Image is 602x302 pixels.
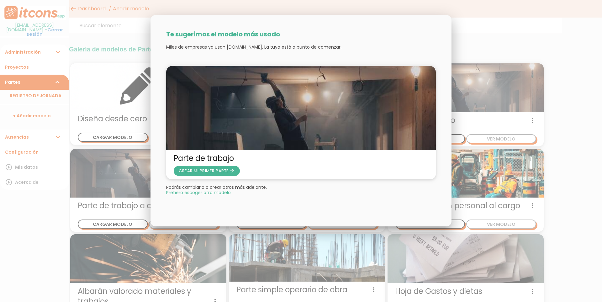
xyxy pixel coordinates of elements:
[166,66,436,150] img: partediariooperario.jpg
[166,31,436,38] h3: Te sugerimos el modelo más usado
[166,44,436,50] p: Miles de empresas ya usan [DOMAIN_NAME]. La tuya está a punto de comenzar.
[179,168,235,174] span: CREAR MI PRIMER PARTE
[174,153,428,163] span: Parte de trabajo
[166,184,267,190] span: Podrás cambiarlo o crear otros más adelante.
[166,190,231,195] span: Close
[229,166,235,176] i: arrow_forward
